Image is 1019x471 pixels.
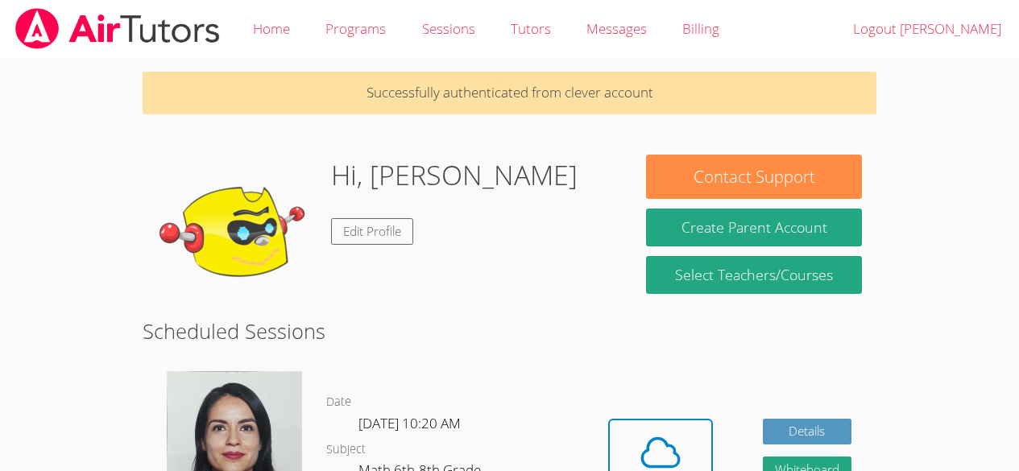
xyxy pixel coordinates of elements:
a: Edit Profile [331,218,413,245]
img: airtutors_banner-c4298cdbf04f3fff15de1276eac7730deb9818008684d7c2e4769d2f7ddbe033.png [14,8,222,49]
button: Create Parent Account [646,209,861,246]
p: Successfully authenticated from clever account [143,72,876,114]
img: default.png [157,155,318,316]
button: Contact Support [646,155,861,199]
span: Messages [586,19,647,38]
a: Select Teachers/Courses [646,256,861,294]
a: Details [763,419,851,445]
h1: Hi, [PERSON_NAME] [331,155,578,196]
dt: Subject [326,440,366,460]
dt: Date [326,392,351,412]
h2: Scheduled Sessions [143,316,876,346]
span: [DATE] 10:20 AM [358,414,461,432]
